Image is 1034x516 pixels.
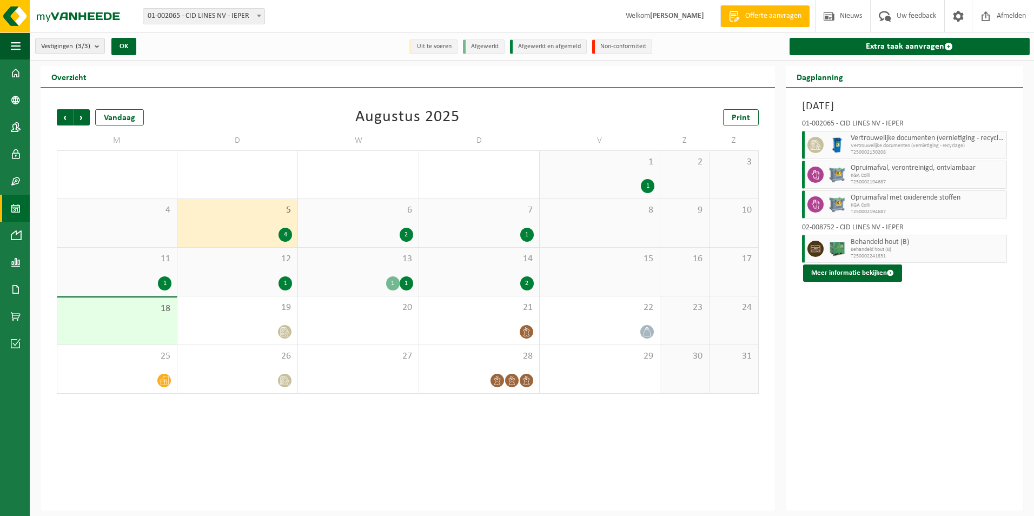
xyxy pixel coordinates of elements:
[74,109,90,125] span: Volgende
[715,350,753,362] span: 31
[641,179,654,193] div: 1
[592,39,652,54] li: Non-conformiteit
[279,276,292,290] div: 1
[803,264,902,282] button: Meer informatie bekijken
[851,202,1004,209] span: KGA Colli
[63,204,171,216] span: 4
[425,350,534,362] span: 28
[183,350,292,362] span: 26
[143,9,264,24] span: 01-002065 - CID LINES NV - IEPER
[41,66,97,87] h2: Overzicht
[829,137,845,153] img: WB-0240-HPE-BE-09
[540,131,660,150] td: V
[183,204,292,216] span: 5
[63,253,171,265] span: 11
[715,156,753,168] span: 3
[851,179,1004,186] span: T250002194687
[666,156,704,168] span: 2
[851,253,1004,260] span: T250002241831
[111,38,136,55] button: OK
[851,238,1004,247] span: Behandeld hout (B)
[545,253,654,265] span: 15
[666,350,704,362] span: 30
[545,302,654,314] span: 22
[545,204,654,216] span: 8
[41,38,90,55] span: Vestigingen
[545,156,654,168] span: 1
[355,109,460,125] div: Augustus 2025
[183,302,292,314] span: 19
[303,302,413,314] span: 20
[851,143,1004,149] span: Vertrouwelijke documenten (vernietiging - recyclage)
[303,350,413,362] span: 27
[660,131,710,150] td: Z
[851,173,1004,179] span: KGA Colli
[76,43,90,50] count: (3/3)
[545,350,654,362] span: 29
[790,38,1030,55] a: Extra taak aanvragen
[425,302,534,314] span: 21
[650,12,704,20] strong: [PERSON_NAME]
[298,131,419,150] td: W
[35,38,105,54] button: Vestigingen(3/3)
[419,131,540,150] td: D
[666,302,704,314] span: 23
[303,253,413,265] span: 13
[666,253,704,265] span: 16
[829,196,845,213] img: PB-AP-0800-MET-02-01
[802,120,1007,131] div: 01-002065 - CID LINES NV - IEPER
[851,134,1004,143] span: Vertrouwelijke documenten (vernietiging - recyclage)
[851,149,1004,156] span: T250002130208
[400,276,413,290] div: 1
[715,204,753,216] span: 10
[710,131,759,150] td: Z
[279,228,292,242] div: 4
[851,209,1004,215] span: T250002194687
[715,253,753,265] span: 17
[400,228,413,242] div: 2
[802,224,1007,235] div: 02-008752 - CID LINES NV - IEPER
[743,11,804,22] span: Offerte aanvragen
[63,350,171,362] span: 25
[520,228,534,242] div: 1
[723,109,759,125] a: Print
[520,276,534,290] div: 2
[720,5,810,27] a: Offerte aanvragen
[829,241,845,257] img: PB-HB-1400-HPE-GN-01
[183,253,292,265] span: 12
[63,303,171,315] span: 18
[57,131,177,150] td: M
[95,109,144,125] div: Vandaag
[851,194,1004,202] span: Opruimafval met oxiderende stoffen
[409,39,458,54] li: Uit te voeren
[851,164,1004,173] span: Opruimafval, verontreinigd, ontvlambaar
[425,204,534,216] span: 7
[802,98,1007,115] h3: [DATE]
[510,39,587,54] li: Afgewerkt en afgemeld
[732,114,750,122] span: Print
[158,276,171,290] div: 1
[57,109,73,125] span: Vorige
[851,247,1004,253] span: Behandeld hout (B)
[786,66,854,87] h2: Dagplanning
[177,131,298,150] td: D
[386,276,400,290] div: 1
[463,39,505,54] li: Afgewerkt
[303,204,413,216] span: 6
[143,8,265,24] span: 01-002065 - CID LINES NV - IEPER
[425,253,534,265] span: 14
[829,167,845,183] img: PB-AP-0800-MET-02-01
[666,204,704,216] span: 9
[715,302,753,314] span: 24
